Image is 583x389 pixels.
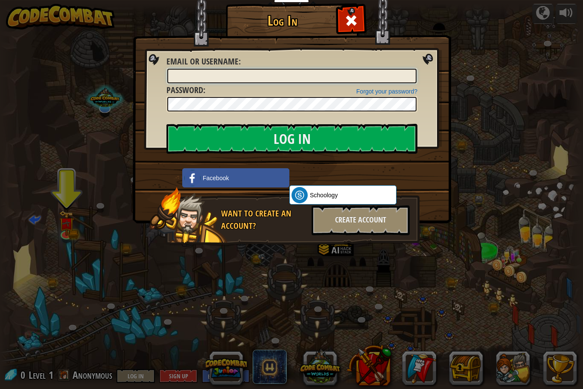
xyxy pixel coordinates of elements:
[203,174,229,182] span: Facebook
[166,124,417,154] input: Log In
[285,167,376,186] iframe: 「使用 Google 帳戶登入」按鈕
[228,13,337,28] h1: Log In
[166,56,241,68] label: :
[166,84,203,96] span: Password
[408,9,574,118] iframe: 「使用 Google 帳戶登入」對話框
[312,205,410,235] div: Create Account
[221,208,306,232] div: Want to create an account?
[289,167,372,186] div: 使用 Google 帳戶登入。在新分頁中開啟
[291,187,308,203] img: schoology.png
[356,88,417,95] a: Forgot your password?
[166,84,205,97] label: :
[184,170,201,186] img: facebook_small.png
[166,56,239,67] span: Email or Username
[310,191,338,199] span: Schoology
